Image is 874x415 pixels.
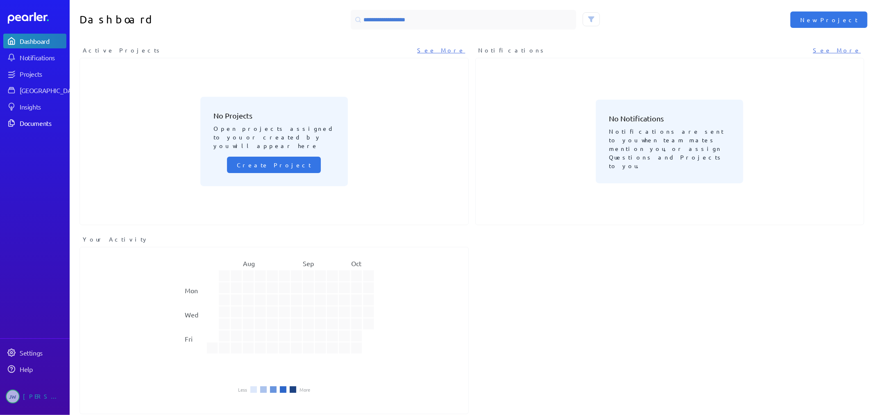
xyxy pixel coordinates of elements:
p: Notifications are sent to you when team mates mention you, or assign Questions and Projects to you. [609,124,730,170]
a: JW[PERSON_NAME] [3,386,66,407]
a: Notifications [3,50,66,65]
a: Settings [3,345,66,360]
a: Dashboard [8,12,66,24]
div: Projects [20,70,66,78]
a: See More [813,46,861,55]
h3: No Notifications [609,113,730,124]
text: Wed [185,310,198,319]
span: New Project [800,16,858,24]
div: Settings [20,349,66,357]
span: Your Activity [83,235,149,244]
a: [GEOGRAPHIC_DATA] [3,83,66,98]
button: New Project [790,11,867,28]
button: Create Project [227,157,321,173]
div: Dashboard [20,37,66,45]
a: Insights [3,99,66,114]
div: Documents [20,119,66,127]
text: Mon [185,286,198,294]
text: Sep [303,259,314,267]
text: Oct [351,259,362,267]
a: Dashboard [3,34,66,48]
h1: Dashboard [79,10,271,30]
span: Create Project [237,161,311,169]
span: Active Projects [83,46,162,55]
div: Notifications [20,53,66,62]
div: Help [20,365,66,373]
li: More [300,387,310,392]
a: Documents [3,116,66,130]
div: Insights [20,103,66,111]
div: [GEOGRAPHIC_DATA] [20,86,81,94]
text: Fri [185,335,193,343]
a: Projects [3,66,66,81]
a: Help [3,362,66,376]
span: Notifications [479,46,547,55]
span: Jeremy Williams [6,390,20,404]
h3: No Projects [213,110,335,121]
text: Aug [243,259,255,267]
a: See More [418,46,465,55]
div: [PERSON_NAME] [23,390,64,404]
p: Open projects assigned to you or created by you will appear here [213,121,335,150]
li: Less [238,387,247,392]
